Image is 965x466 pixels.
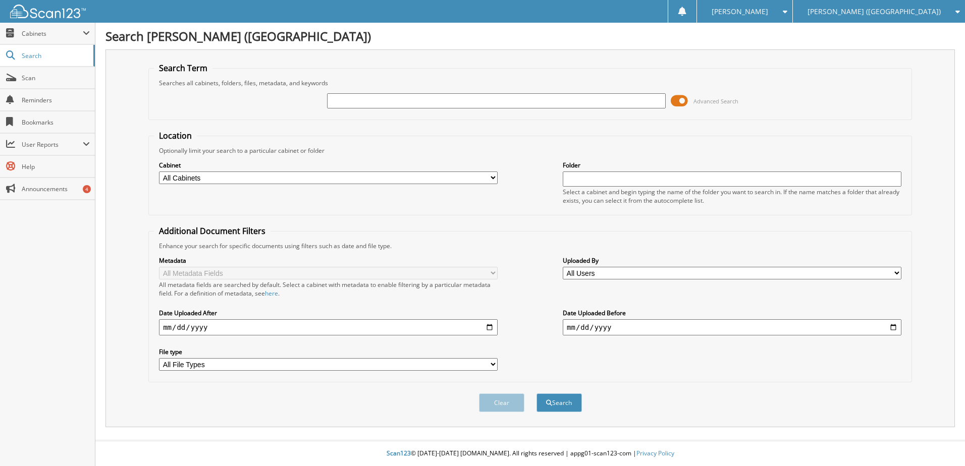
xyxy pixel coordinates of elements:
[563,256,901,265] label: Uploaded By
[105,28,955,44] h1: Search [PERSON_NAME] ([GEOGRAPHIC_DATA])
[95,441,965,466] div: © [DATE]-[DATE] [DOMAIN_NAME]. All rights reserved | appg01-scan123-com |
[563,309,901,317] label: Date Uploaded Before
[563,161,901,169] label: Folder
[154,146,906,155] div: Optionally limit your search to a particular cabinet or folder
[159,319,498,335] input: start
[154,225,271,237] legend: Additional Document Filters
[22,140,83,149] span: User Reports
[22,185,90,193] span: Announcements
[159,309,498,317] label: Date Uploaded After
[22,162,90,171] span: Help
[22,51,88,60] span: Search
[387,449,411,457] span: Scan123
[159,256,498,265] label: Metadata
[159,347,498,356] label: File type
[22,118,90,127] span: Bookmarks
[154,130,197,141] legend: Location
[159,280,498,298] div: All metadata fields are searched by default. Select a cabinet with metadata to enable filtering b...
[479,393,524,412] button: Clear
[636,449,674,457] a: Privacy Policy
[537,393,582,412] button: Search
[154,242,906,250] div: Enhance your search for specific documents using filters such as date and file type.
[265,289,278,298] a: here
[10,5,86,18] img: scan123-logo-white.svg
[712,9,768,15] span: [PERSON_NAME]
[154,63,212,74] legend: Search Term
[22,29,83,38] span: Cabinets
[22,74,90,82] span: Scan
[808,9,941,15] span: [PERSON_NAME] ([GEOGRAPHIC_DATA])
[693,97,738,105] span: Advanced Search
[154,79,906,87] div: Searches all cabinets, folders, files, metadata, and keywords
[563,188,901,205] div: Select a cabinet and begin typing the name of the folder you want to search in. If the name match...
[563,319,901,335] input: end
[83,185,91,193] div: 4
[159,161,498,169] label: Cabinet
[22,96,90,104] span: Reminders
